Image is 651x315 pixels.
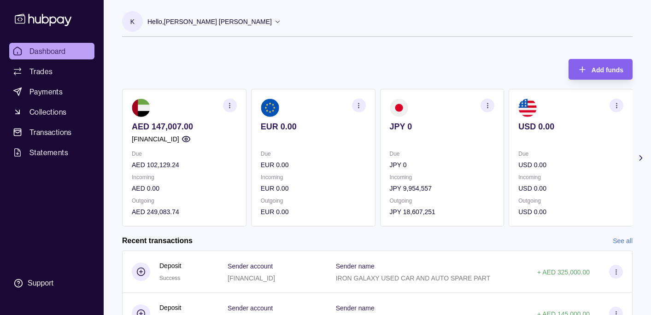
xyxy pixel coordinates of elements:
p: Outgoing [518,196,623,206]
p: AED 147,007.00 [132,122,237,132]
img: eu [261,99,279,117]
div: Support [28,278,53,288]
img: ae [132,99,150,117]
p: Outgoing [261,196,366,206]
p: Sender name [336,262,375,270]
p: Due [518,149,623,159]
button: Add funds [569,59,633,80]
p: JPY 18,607,251 [390,207,495,217]
p: Hello, [PERSON_NAME] [PERSON_NAME] [147,17,272,27]
a: Dashboard [9,43,94,59]
p: Outgoing [390,196,495,206]
p: Sender account [228,304,273,312]
img: us [518,99,537,117]
p: EUR 0.00 [261,207,366,217]
img: jp [390,99,408,117]
span: Payments [29,86,63,97]
p: + AED 325,000.00 [537,268,590,276]
p: USD 0.00 [518,122,623,132]
p: K [130,17,135,27]
span: Trades [29,66,53,77]
span: Transactions [29,127,72,138]
p: Deposit [159,303,181,313]
p: JPY 9,954,557 [390,183,495,193]
span: Dashboard [29,46,66,57]
p: EUR 0.00 [261,183,366,193]
a: Collections [9,104,94,120]
a: Trades [9,63,94,80]
p: JPY 0 [390,160,495,170]
p: AED 102,129.24 [132,160,237,170]
span: Add funds [592,66,623,74]
a: See all [613,236,633,246]
p: JPY 0 [390,122,495,132]
p: Incoming [132,172,237,182]
p: EUR 0.00 [261,122,366,132]
span: Statements [29,147,68,158]
a: Payments [9,83,94,100]
p: Incoming [390,172,495,182]
p: Incoming [518,172,623,182]
h2: Recent transactions [122,236,193,246]
p: AED 0.00 [132,183,237,193]
a: Transactions [9,124,94,140]
p: USD 0.00 [518,183,623,193]
p: USD 0.00 [518,160,623,170]
p: Due [132,149,237,159]
p: Outgoing [132,196,237,206]
p: Incoming [261,172,366,182]
p: Due [390,149,495,159]
p: [FINANCIAL_ID] [228,274,275,282]
a: Support [9,274,94,293]
p: EUR 0.00 [261,160,366,170]
span: Collections [29,106,66,117]
span: Success [159,275,180,281]
p: [FINANCIAL_ID] [132,134,179,144]
p: Sender account [228,262,273,270]
a: Statements [9,144,94,161]
p: Deposit [159,261,181,271]
p: IRON GALAXY USED CAR AND AUTO SPARE PART [336,274,491,282]
p: Due [261,149,366,159]
p: Sender name [336,304,375,312]
p: USD 0.00 [518,207,623,217]
p: AED 249,083.74 [132,207,237,217]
